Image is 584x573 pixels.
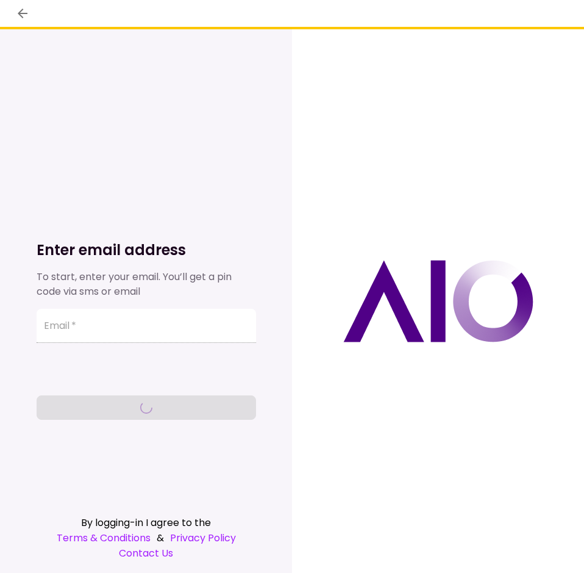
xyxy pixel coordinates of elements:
img: AIO logo [343,260,533,342]
div: To start, enter your email. You’ll get a pin code via sms or email [37,270,256,299]
a: Terms & Conditions [57,530,151,546]
div: & [37,530,256,546]
a: Privacy Policy [170,530,236,546]
div: By logging-in I agree to the [37,515,256,530]
h1: Enter email address [37,240,256,260]
button: back [12,3,33,24]
a: Contact Us [37,546,256,561]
